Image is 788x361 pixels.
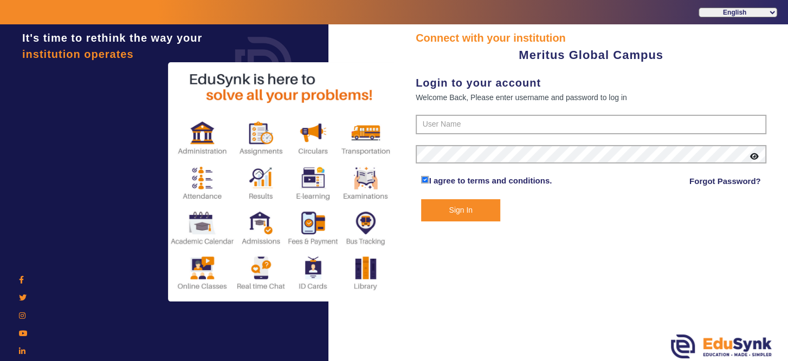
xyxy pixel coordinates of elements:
[416,91,766,104] div: Welcome Back, Please enter username and password to log in
[421,199,500,221] button: Sign In
[416,115,766,134] input: User Name
[416,75,766,91] div: Login to your account
[429,176,552,185] a: I agree to terms and conditions.
[671,334,772,358] img: edusynk.png
[168,62,396,301] img: login2.png
[416,46,766,64] div: Meritus Global Campus
[416,30,766,46] div: Connect with your institution
[223,24,304,106] img: login.png
[22,32,202,44] span: It's time to rethink the way your
[689,175,761,188] a: Forgot Password?
[22,48,134,60] span: institution operates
